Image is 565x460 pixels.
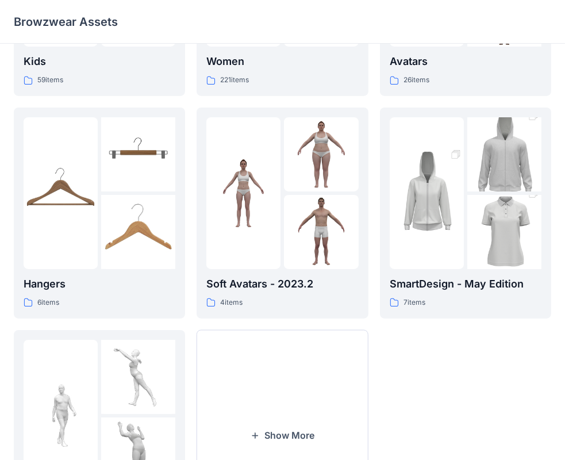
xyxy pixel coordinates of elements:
img: folder 1 [24,156,98,230]
a: folder 1folder 2folder 3SmartDesign - May Edition7items [380,108,551,319]
p: Hangers [24,276,175,292]
img: folder 3 [284,195,358,269]
img: folder 3 [101,195,175,269]
img: folder 1 [206,156,280,230]
img: folder 2 [284,117,358,191]
img: folder 1 [390,137,464,249]
p: Avatars [390,53,541,70]
p: 7 items [403,297,425,309]
p: 4 items [220,297,243,309]
a: folder 1folder 2folder 3Soft Avatars - 2023.24items [197,108,368,319]
p: 59 items [37,74,63,86]
img: folder 2 [101,117,175,191]
img: folder 2 [101,340,175,414]
p: 26 items [403,74,429,86]
img: folder 3 [467,177,541,288]
p: Soft Avatars - 2023.2 [206,276,358,292]
img: folder 2 [467,99,541,210]
p: 6 items [37,297,59,309]
p: Women [206,53,358,70]
p: Kids [24,53,175,70]
a: folder 1folder 2folder 3Hangers6items [14,108,185,319]
img: folder 1 [24,378,98,453]
p: Browzwear Assets [14,14,118,30]
p: SmartDesign - May Edition [390,276,541,292]
p: 221 items [220,74,249,86]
